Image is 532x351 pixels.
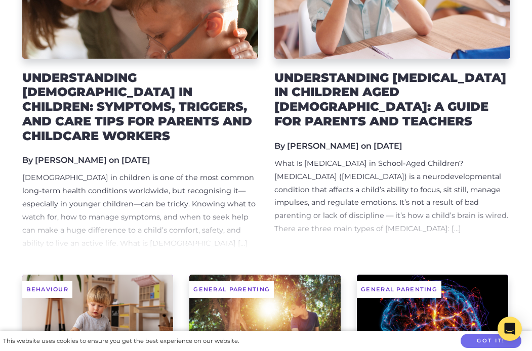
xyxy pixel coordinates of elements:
[22,71,258,144] h2: Understanding [DEMOGRAPHIC_DATA] in Children: Symptoms, Triggers, and Care Tips for Parents and C...
[274,71,510,129] h2: Understanding [MEDICAL_DATA] in Children Aged [DEMOGRAPHIC_DATA]: A Guide for Parents and Teachers
[3,336,239,346] div: This website uses cookies to ensure you get the best experience on our website.
[22,155,258,165] h5: By [PERSON_NAME] on [DATE]
[22,281,73,298] span: Behaviour
[461,334,521,348] button: Got it!
[357,281,441,298] span: General Parenting
[274,157,510,236] div: What Is [MEDICAL_DATA] in School-Aged Children? [MEDICAL_DATA] ([MEDICAL_DATA]) is a neurodevelop...
[274,141,510,151] h5: By [PERSON_NAME] on [DATE]
[189,281,274,298] span: General Parenting
[22,171,258,250] div: [DEMOGRAPHIC_DATA] in children is one of the most common long-term health conditions worldwide, b...
[498,317,522,341] div: Open Intercom Messenger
